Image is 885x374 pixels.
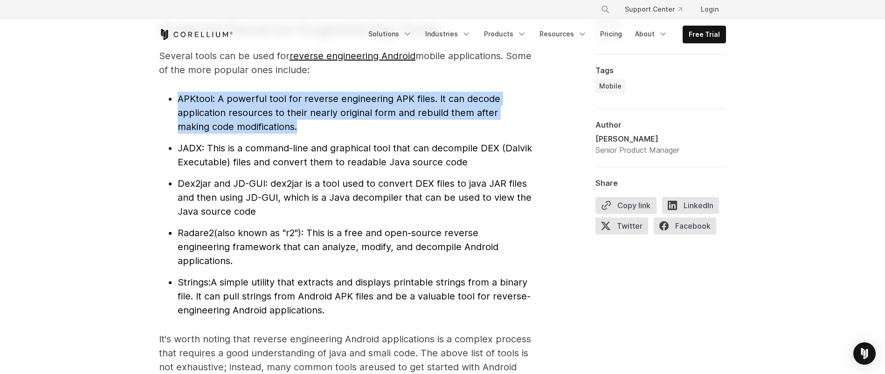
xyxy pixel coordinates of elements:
span: : A powerful tool for reverse engineering APK files. It can decode application resources to their... [178,93,500,132]
span: Strings: [178,277,211,288]
div: Senior Product Manager [595,144,679,156]
div: Author [595,120,726,129]
span: u [224,361,380,373]
div: Navigation Menu [589,1,726,18]
p: Several tools can be used for mobile applications. Some of the more popular ones include: [159,49,532,77]
div: [PERSON_NAME] [595,133,679,144]
a: Support Center [617,1,690,18]
span: JADX [178,143,202,154]
span: LinkedIn [662,197,719,214]
span: ; instead, many common tools are [224,361,374,373]
button: Search [597,1,614,18]
div: Navigation Menu [363,26,726,43]
span: APKtool [178,93,213,104]
a: Twitter [595,218,654,238]
a: Facebook [654,218,722,238]
span: (also known as "r2"): This is a free and open-source reverse engineering framework that can analy... [178,227,498,266]
a: Login [693,1,726,18]
a: LinkedIn [662,197,725,218]
a: Products [478,26,532,42]
button: Copy link [595,197,657,214]
div: Open Intercom Messenger [853,342,876,365]
a: Pricing [595,26,628,42]
span: : This is a command-line and graphical tool that can decompile DEX (Dalvik Executable) files and ... [178,143,532,168]
span: A simple utility that extracts and displays printable strings from a binary file. It can pull str... [178,277,531,316]
a: Free Trial [683,26,726,43]
div: Share [595,178,726,188]
a: Mobile [595,79,625,94]
a: Industries [420,26,477,42]
a: Resources [534,26,593,42]
a: Corellium Home [159,29,233,40]
a: Solutions [363,26,418,42]
div: Tags [595,66,726,75]
span: Twitter [595,218,648,234]
span: Mobile [599,82,622,91]
span: Dex2jar and JD-GUI [178,178,265,189]
span: : dex2jar is a tool used to convert DEX files to java JAR files and then using JD-GUI, which is a... [178,178,532,217]
a: reverse engineering Android [290,50,415,61]
span: Facebook [654,218,716,234]
a: About [629,26,673,42]
span: Radare2 [178,227,214,238]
